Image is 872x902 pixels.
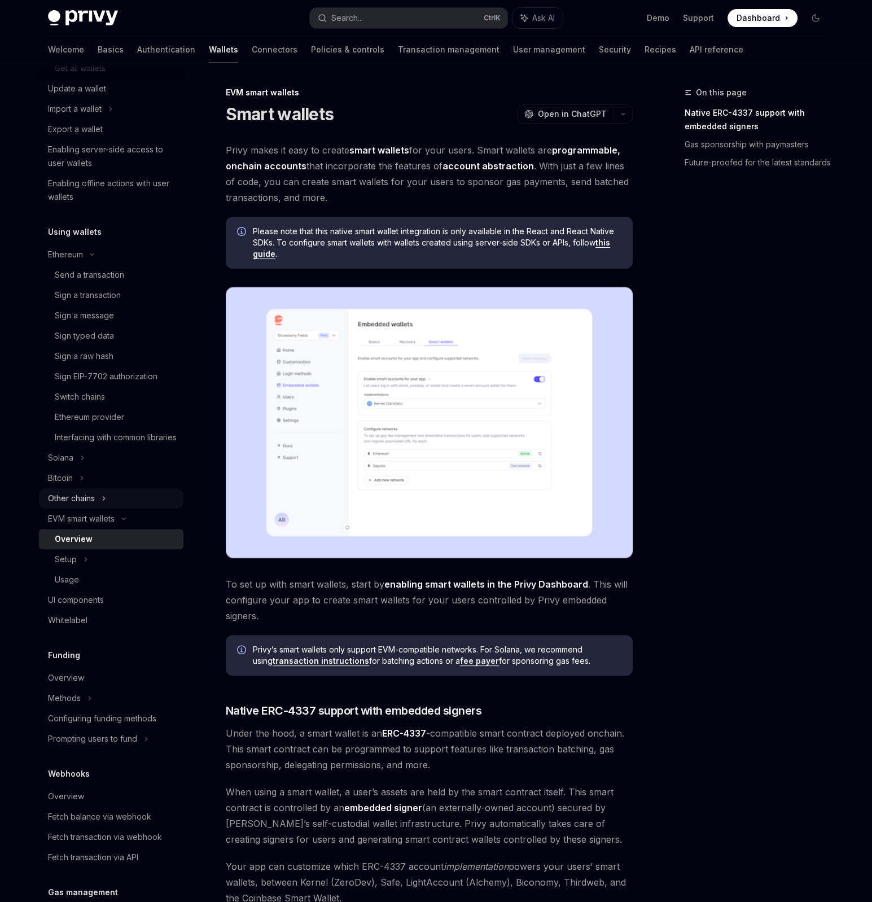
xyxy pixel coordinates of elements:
[253,226,621,260] span: Please note that this native smart wallet integration is only available in the React and React Na...
[253,644,621,667] span: Privy’s smart wallets only support EVM-compatible networks. For Solana, we recommend using for ba...
[226,287,633,558] img: Sample enable smart wallets
[331,11,363,25] div: Search...
[384,579,588,590] a: enabling smart wallets in the Privy Dashboard
[48,143,177,170] div: Enabling server-side access to user wallets
[39,786,183,807] a: Overview
[48,830,162,844] div: Fetch transaction via webhook
[48,614,87,627] div: Whitelabel
[685,135,834,154] a: Gas sponsorship with paymasters
[344,802,422,813] strong: embedded signer
[39,570,183,590] a: Usage
[382,728,426,739] a: ERC-4337
[55,390,105,404] div: Switch chains
[645,36,676,63] a: Recipes
[39,346,183,366] a: Sign a raw hash
[48,712,156,725] div: Configuring funding methods
[39,529,183,549] a: Overview
[39,366,183,387] a: Sign EIP-7702 authorization
[696,86,747,99] span: On this page
[39,78,183,99] a: Update a wallet
[48,691,81,705] div: Methods
[349,145,409,156] strong: smart wallets
[48,102,102,116] div: Import a wallet
[252,36,297,63] a: Connectors
[311,36,384,63] a: Policies & controls
[273,656,369,666] a: transaction instructions
[517,104,614,124] button: Open in ChatGPT
[48,851,138,864] div: Fetch transaction via API
[48,471,73,485] div: Bitcoin
[55,288,121,302] div: Sign a transaction
[48,10,118,26] img: dark logo
[690,36,743,63] a: API reference
[226,104,334,124] h1: Smart wallets
[48,732,137,746] div: Prompting users to fund
[226,87,633,98] div: EVM smart wallets
[48,225,102,239] h5: Using wallets
[599,36,631,63] a: Security
[48,122,103,136] div: Export a wallet
[48,512,115,526] div: EVM smart wallets
[226,784,633,847] span: When using a smart wallet, a user’s assets are held by the smart contract itself. This smart cont...
[685,104,834,135] a: Native ERC-4337 support with embedded signers
[39,827,183,847] a: Fetch transaction via webhook
[728,9,797,27] a: Dashboard
[48,492,95,505] div: Other chains
[39,119,183,139] a: Export a wallet
[137,36,195,63] a: Authentication
[209,36,238,63] a: Wallets
[48,82,106,95] div: Update a wallet
[737,12,780,24] span: Dashboard
[55,553,77,566] div: Setup
[226,703,482,719] span: Native ERC-4337 support with embedded signers
[685,154,834,172] a: Future-proofed for the latest standards
[48,177,177,204] div: Enabling offline actions with user wallets
[48,790,84,803] div: Overview
[807,9,825,27] button: Toggle dark mode
[538,108,607,120] span: Open in ChatGPT
[39,305,183,326] a: Sign a message
[532,12,555,24] span: Ask AI
[55,532,93,546] div: Overview
[39,610,183,630] a: Whitelabel
[39,847,183,868] a: Fetch transaction via API
[39,807,183,827] a: Fetch balance via webhook
[237,645,248,656] svg: Info
[98,36,124,63] a: Basics
[226,725,633,773] span: Under the hood, a smart wallet is an -compatible smart contract deployed onchain. This smart cont...
[237,227,248,238] svg: Info
[444,861,509,872] em: implementation
[48,767,90,781] h5: Webhooks
[55,349,113,363] div: Sign a raw hash
[39,387,183,407] a: Switch chains
[39,265,183,285] a: Send a transaction
[55,309,114,322] div: Sign a message
[48,886,118,899] h5: Gas management
[48,810,151,824] div: Fetch balance via webhook
[39,668,183,688] a: Overview
[460,656,499,666] a: fee payer
[39,139,183,173] a: Enabling server-side access to user wallets
[442,160,534,172] a: account abstraction
[484,14,501,23] span: Ctrl K
[48,649,80,662] h5: Funding
[55,329,114,343] div: Sign typed data
[513,8,563,28] button: Ask AI
[398,36,499,63] a: Transaction management
[39,326,183,346] a: Sign typed data
[39,590,183,610] a: UI components
[39,708,183,729] a: Configuring funding methods
[48,36,84,63] a: Welcome
[310,8,507,28] button: Search...CtrlK
[55,573,79,586] div: Usage
[55,431,177,444] div: Interfacing with common libraries
[55,410,124,424] div: Ethereum provider
[48,671,84,685] div: Overview
[39,427,183,448] a: Interfacing with common libraries
[226,576,633,624] span: To set up with smart wallets, start by . This will configure your app to create smart wallets for...
[226,142,633,205] span: Privy makes it easy to create for your users. Smart wallets are that incorporate the features of ...
[39,407,183,427] a: Ethereum provider
[48,593,104,607] div: UI components
[55,370,157,383] div: Sign EIP-7702 authorization
[513,36,585,63] a: User management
